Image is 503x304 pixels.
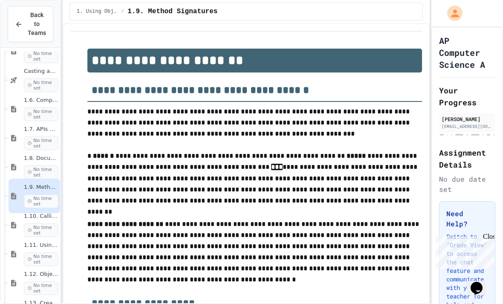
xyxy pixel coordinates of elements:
[24,165,58,179] span: No time set
[121,8,124,15] span: /
[24,155,58,162] span: 1.8. Documentation with Comments and Preconditions
[439,84,495,108] h2: Your Progress
[24,97,58,104] span: 1.6. Compound Assignment Operators
[439,174,495,194] div: No due date set
[24,213,58,220] span: 1.10. Calling Class Methods
[24,78,58,92] span: No time set
[439,147,495,171] h2: Assignment Details
[24,107,58,121] span: No time set
[432,233,494,269] iframe: chat widget
[24,49,58,63] span: No time set
[77,8,118,15] span: 1. Using Objects and Methods
[438,3,465,23] div: My Account
[24,252,58,266] span: No time set
[24,281,58,295] span: No time set
[442,123,493,130] div: [EMAIL_ADDRESS][DOMAIN_NAME]
[24,271,58,278] span: 1.12. Objects - Instances of Classes
[28,11,46,38] span: Back to Teams
[467,270,494,295] iframe: chat widget
[24,184,58,191] span: 1.9. Method Signatures
[8,6,53,42] button: Back to Teams
[24,136,58,150] span: No time set
[24,223,58,237] span: No time set
[24,194,58,208] span: No time set
[127,6,217,17] span: 1.9. Method Signatures
[24,126,58,133] span: 1.7. APIs and Libraries
[3,3,59,54] div: Chat with us now!Close
[442,115,493,123] div: [PERSON_NAME]
[24,242,58,249] span: 1.11. Using the Math Class
[446,208,488,229] h3: Need Help?
[439,35,495,70] h1: AP Computer Science A
[24,68,58,75] span: Casting and Ranges of variables - Quiz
